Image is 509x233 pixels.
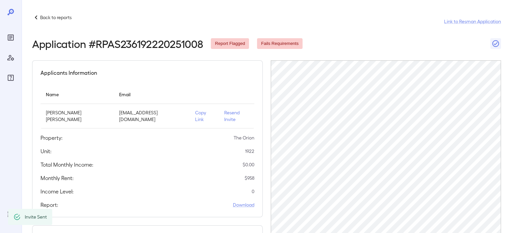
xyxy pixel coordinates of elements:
p: The Orion [234,134,254,141]
p: $ 958 [245,175,254,181]
h5: Total Monthly Income: [40,161,93,169]
h5: Applicants Information [40,69,97,77]
div: FAQ [5,72,16,83]
th: Name [40,85,114,104]
h5: Report: [40,201,58,209]
p: $ 0.00 [243,161,254,168]
p: Resend Invite [224,109,249,123]
span: Report Flagged [211,41,249,47]
button: Close Report [490,38,501,49]
div: Manage Users [5,52,16,63]
h5: Property: [40,134,63,142]
h2: Application # RPAS236192220251008 [32,38,203,50]
p: [PERSON_NAME] [PERSON_NAME] [46,109,108,123]
div: Reports [5,32,16,43]
p: Copy Link [195,109,214,123]
table: simple table [40,85,254,128]
p: 0 [252,188,254,195]
div: Invite Sent [25,211,47,223]
span: Fails Requirements [257,41,303,47]
a: Download [233,201,254,208]
h5: Unit: [40,147,52,155]
p: Back to reports [40,14,72,21]
p: [EMAIL_ADDRESS][DOMAIN_NAME] [119,109,184,123]
a: Link to Resman Application [444,18,501,25]
th: Email [114,85,190,104]
p: 1922 [245,148,254,155]
h5: Income Level: [40,187,74,195]
div: Log Out [5,209,16,220]
h5: Monthly Rent: [40,174,74,182]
